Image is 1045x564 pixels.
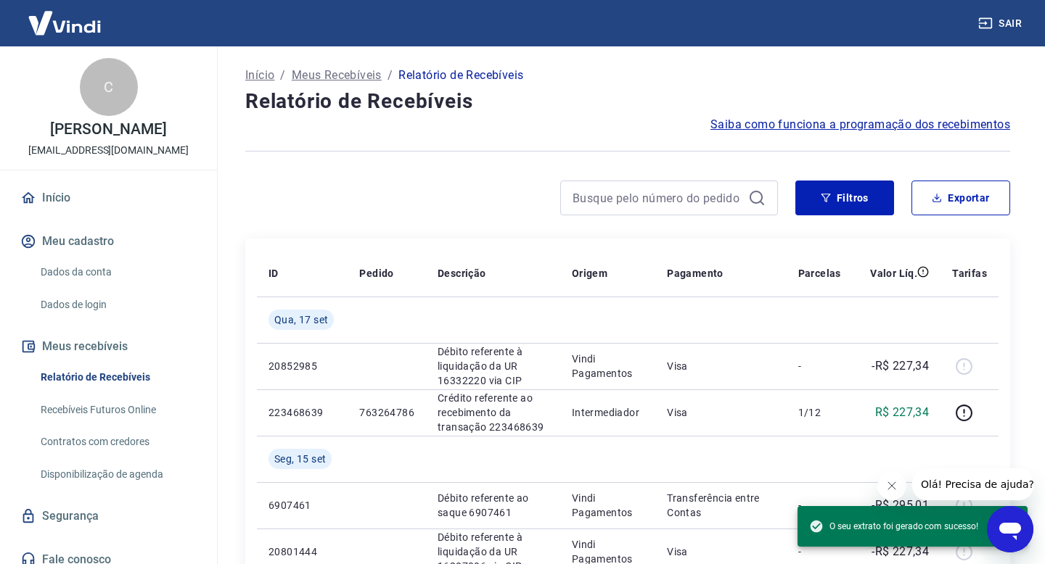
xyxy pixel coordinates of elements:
[572,405,644,420] p: Intermediador
[798,498,841,513] p: -
[359,405,414,420] p: 763264786
[17,331,200,362] button: Meus recebíveis
[17,182,200,214] a: Início
[872,497,929,514] p: -R$ 295,01
[572,352,644,381] p: Vindi Pagamentos
[572,266,607,281] p: Origem
[573,187,742,209] input: Busque pelo número do pedido
[35,427,200,457] a: Contratos com credores
[35,257,200,287] a: Dados da conta
[269,498,336,513] p: 6907461
[877,471,906,500] iframe: Fechar mensagem
[269,266,279,281] p: ID
[975,10,1028,37] button: Sair
[35,290,200,320] a: Dados de login
[798,544,841,559] p: -
[17,500,200,532] a: Segurança
[872,543,929,560] p: -R$ 227,34
[870,266,917,281] p: Valor Líq.
[912,468,1033,500] iframe: Mensagem da empresa
[388,67,393,84] p: /
[572,491,644,520] p: Vindi Pagamentos
[269,405,336,420] p: 223468639
[9,10,122,22] span: Olá! Precisa de ajuda?
[50,122,166,137] p: [PERSON_NAME]
[17,225,200,257] button: Meu cadastro
[280,67,285,84] p: /
[667,544,774,559] p: Visa
[798,359,841,373] p: -
[438,344,549,388] p: Débito referente à liquidação da UR 16332220 via CIP
[269,359,336,373] p: 20852985
[35,395,200,425] a: Recebíveis Futuros Online
[798,405,841,420] p: 1/12
[398,67,523,84] p: Relatório de Recebíveis
[667,359,774,373] p: Visa
[359,266,393,281] p: Pedido
[438,391,549,434] p: Crédito referente ao recebimento da transação 223468639
[274,452,326,466] span: Seg, 15 set
[292,67,382,84] a: Meus Recebíveis
[809,519,978,534] span: O seu extrato foi gerado com sucesso!
[438,266,486,281] p: Descrição
[795,181,894,215] button: Filtros
[875,404,930,421] p: R$ 227,34
[35,460,200,489] a: Disponibilização de agenda
[245,87,1010,116] h4: Relatório de Recebíveis
[80,58,138,116] div: C
[667,266,724,281] p: Pagamento
[911,181,1010,215] button: Exportar
[269,544,336,559] p: 20801444
[710,116,1010,133] a: Saiba como funciona a programação dos recebimentos
[274,312,328,327] span: Qua, 17 set
[438,491,549,520] p: Débito referente ao saque 6907461
[17,1,112,45] img: Vindi
[952,266,987,281] p: Tarifas
[35,362,200,392] a: Relatório de Recebíveis
[798,266,841,281] p: Parcelas
[667,405,774,420] p: Visa
[987,506,1033,552] iframe: Botão para abrir a janela de mensagens
[28,143,189,158] p: [EMAIL_ADDRESS][DOMAIN_NAME]
[872,357,929,375] p: -R$ 227,34
[667,491,774,520] p: Transferência entre Contas
[245,67,274,84] a: Início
